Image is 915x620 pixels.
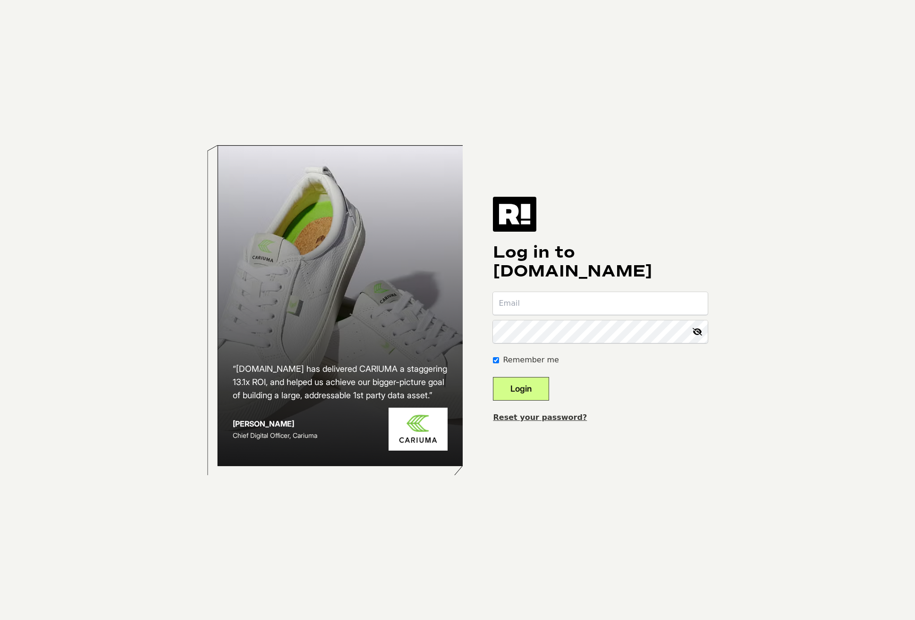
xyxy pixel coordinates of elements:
[493,243,708,281] h1: Log in to [DOMAIN_NAME]
[493,197,536,232] img: Retention.com
[493,292,708,315] input: Email
[233,419,294,428] strong: [PERSON_NAME]
[493,413,587,422] a: Reset your password?
[493,377,549,401] button: Login
[233,431,317,439] span: Chief Digital Officer, Cariuma
[233,362,448,402] h2: “[DOMAIN_NAME] has delivered CARIUMA a staggering 13.1x ROI, and helped us achieve our bigger-pic...
[389,408,448,451] img: Cariuma
[503,354,559,366] label: Remember me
